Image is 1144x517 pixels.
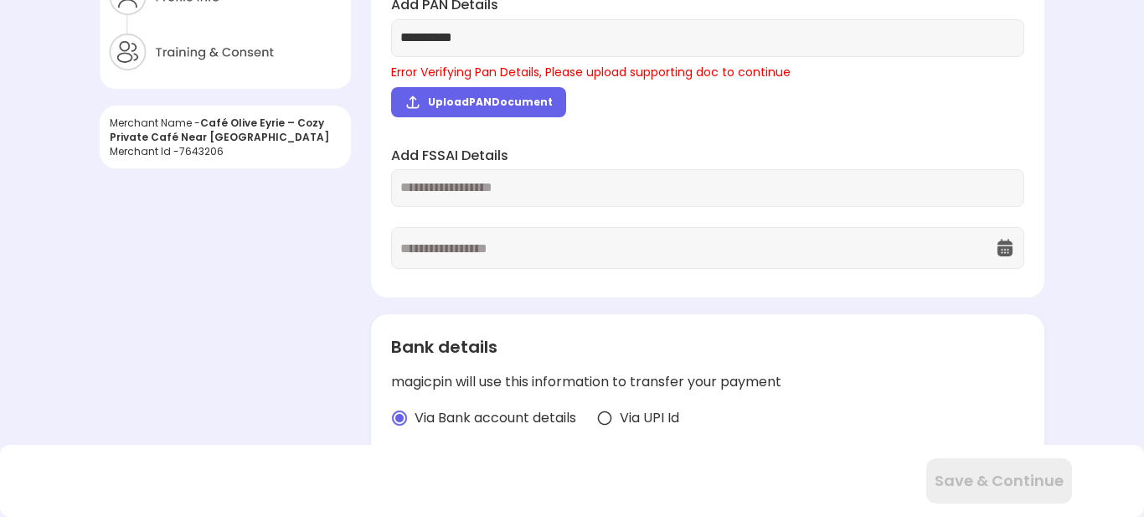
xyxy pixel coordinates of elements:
img: radio [391,410,408,427]
div: Merchant Id - 7643206 [110,144,341,158]
img: upload [405,94,421,111]
span: Café Olive Eyrie – Cozy Private Café Near [GEOGRAPHIC_DATA] [110,116,329,144]
div: magicpin will use this information to transfer your payment [391,373,1023,392]
img: OcXK764TI_dg1n3pJKAFuNcYfYqBKGvmbXteblFrPew4KBASBbPUoKPFDRZzLe5z5khKOkBCrBseVNl8W_Mqhk0wgJF92Dyy9... [995,238,1015,258]
span: Via Bank account details [415,409,576,428]
div: Bank details [391,334,1023,359]
span: Upload PAN Document [428,95,553,109]
button: Save & Continue [926,458,1072,504]
label: Add FSSAI Details [391,147,1023,166]
span: Via UPI Id [620,409,679,428]
img: radio [596,410,613,427]
div: Error Verifying Pan Details, Please upload supporting doc to continue [391,64,1023,80]
div: Merchant Name - [110,116,341,144]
